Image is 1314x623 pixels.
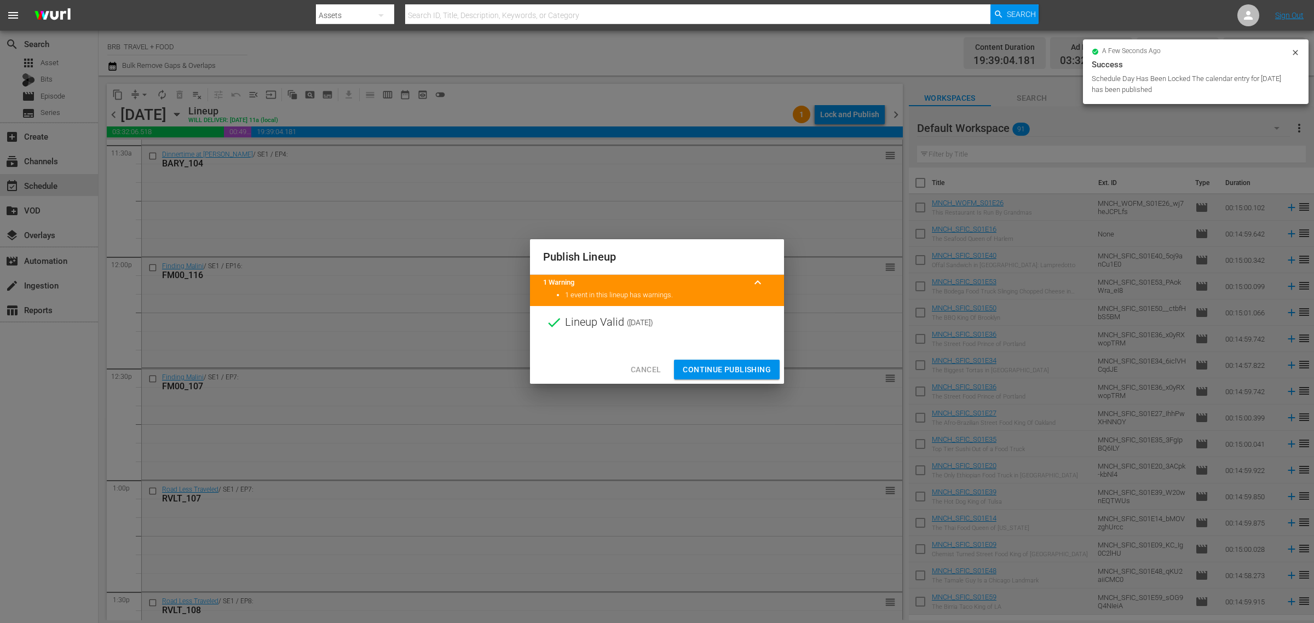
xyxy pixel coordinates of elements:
button: keyboard_arrow_up [745,269,771,296]
li: 1 event in this lineup has warnings. [565,290,771,301]
button: Continue Publishing [674,360,780,380]
h2: Publish Lineup [543,248,771,266]
button: Cancel [622,360,670,380]
div: Lineup Valid [530,306,784,339]
span: menu [7,9,20,22]
div: Success [1092,58,1300,71]
span: keyboard_arrow_up [751,276,764,289]
span: ( [DATE] ) [627,314,653,331]
div: Schedule Day Has Been Locked The calendar entry for [DATE] has been published [1092,73,1288,95]
span: Search [1007,4,1036,24]
title: 1 Warning [543,278,745,288]
span: a few seconds ago [1102,47,1161,56]
span: Cancel [631,363,661,377]
span: Continue Publishing [683,363,771,377]
img: ans4CAIJ8jUAAAAAAAAAAAAAAAAAAAAAAAAgQb4GAAAAAAAAAAAAAAAAAAAAAAAAJMjXAAAAAAAAAAAAAAAAAAAAAAAAgAT5G... [26,3,79,28]
a: Sign Out [1275,11,1304,20]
